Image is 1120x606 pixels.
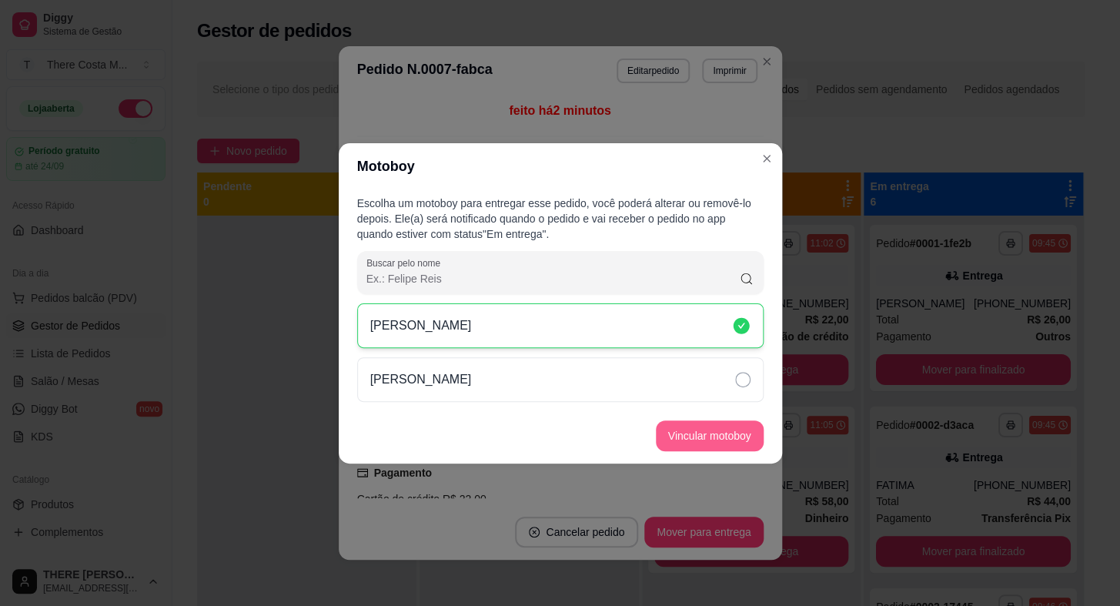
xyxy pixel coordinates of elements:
[656,420,764,451] button: Vincular motoboy
[366,256,446,270] label: Buscar pelo nome
[366,271,740,286] input: Buscar pelo nome
[339,143,782,189] header: Motoboy
[370,370,472,389] p: [PERSON_NAME]
[370,316,472,335] p: [PERSON_NAME]
[754,146,779,171] button: Close
[357,196,764,242] p: Escolha um motoboy para entregar esse pedido, você poderá alterar ou removê-lo depois. Ele(a) ser...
